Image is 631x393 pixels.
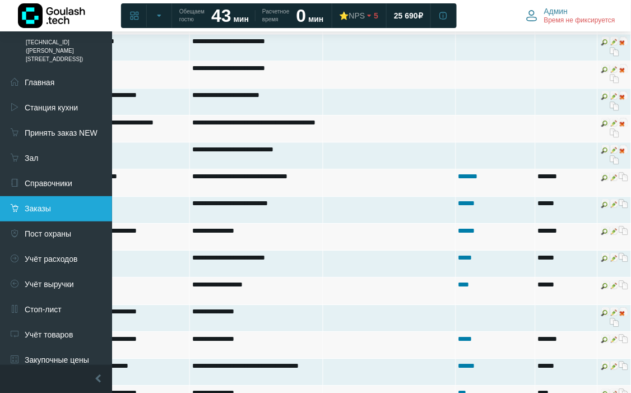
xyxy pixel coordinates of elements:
[544,16,615,25] span: Время не фиксируется
[18,3,85,28] img: Логотип компании Goulash.tech
[179,8,205,24] span: Обещаем гостю
[387,6,430,26] a: 25 690 ₽
[394,11,418,21] span: 25 690
[296,6,307,26] strong: 0
[374,11,378,21] span: 5
[544,6,568,16] span: Админ
[211,6,231,26] strong: 43
[519,4,622,27] button: Админ Время не фиксируется
[349,11,365,20] span: NPS
[333,6,386,26] a: ⭐NPS 5
[173,6,331,26] a: Обещаем гостю 43 мин Расчетное время 0 мин
[418,11,423,21] span: ₽
[308,15,323,24] span: мин
[262,8,289,24] span: Расчетное время
[234,15,249,24] span: мин
[340,11,365,21] div: ⭐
